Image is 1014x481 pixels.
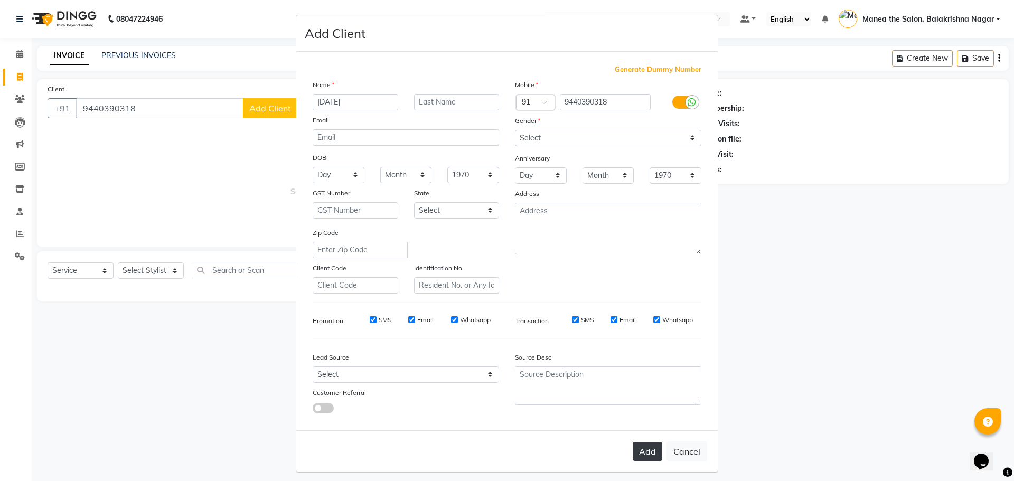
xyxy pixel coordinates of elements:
label: Customer Referral [313,388,366,398]
label: Email [417,315,434,325]
input: Client Code [313,277,398,294]
button: Cancel [666,441,707,461]
label: DOB [313,153,326,163]
label: Mobile [515,80,538,90]
label: Name [313,80,334,90]
label: Transaction [515,316,549,326]
input: GST Number [313,202,398,219]
label: Zip Code [313,228,339,238]
button: Add [633,442,662,461]
input: First Name [313,94,398,110]
label: Gender [515,116,540,126]
label: Email [619,315,636,325]
label: State [414,188,429,198]
input: Mobile [560,94,651,110]
h4: Add Client [305,24,365,43]
label: Whatsapp [662,315,693,325]
label: Lead Source [313,353,349,362]
label: Source Desc [515,353,551,362]
input: Enter Zip Code [313,242,408,258]
iframe: chat widget [970,439,1003,470]
input: Last Name [414,94,500,110]
label: Whatsapp [460,315,491,325]
label: Promotion [313,316,343,326]
input: Resident No. or Any Id [414,277,500,294]
input: Email [313,129,499,146]
label: GST Number [313,188,350,198]
label: SMS [379,315,391,325]
label: Address [515,189,539,199]
label: SMS [581,315,594,325]
label: Email [313,116,329,125]
label: Identification No. [414,263,464,273]
label: Client Code [313,263,346,273]
span: Generate Dummy Number [615,64,701,75]
label: Anniversary [515,154,550,163]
